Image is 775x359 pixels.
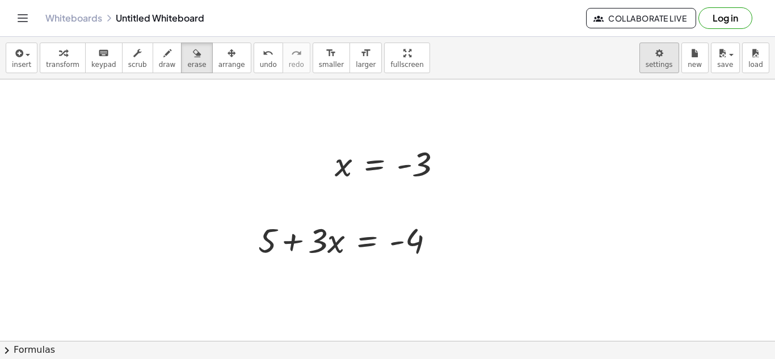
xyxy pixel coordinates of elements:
button: arrange [212,43,251,73]
span: erase [187,61,206,69]
span: undo [260,61,277,69]
i: format_size [360,47,371,60]
button: transform [40,43,86,73]
span: load [748,61,763,69]
button: erase [181,43,212,73]
button: redoredo [283,43,310,73]
button: insert [6,43,37,73]
i: format_size [326,47,336,60]
span: arrange [218,61,245,69]
button: new [681,43,709,73]
button: save [711,43,740,73]
button: undoundo [254,43,283,73]
span: Collaborate Live [596,13,686,23]
span: fullscreen [390,61,423,69]
button: format_sizelarger [349,43,382,73]
span: save [717,61,733,69]
span: draw [159,61,176,69]
button: Log in [698,7,752,29]
i: keyboard [98,47,109,60]
a: Whiteboards [45,12,102,24]
button: settings [639,43,679,73]
button: load [742,43,769,73]
span: scrub [128,61,147,69]
button: Toggle navigation [14,9,32,27]
span: transform [46,61,79,69]
i: redo [291,47,302,60]
button: scrub [122,43,153,73]
i: undo [263,47,273,60]
span: insert [12,61,31,69]
button: Collaborate Live [586,8,696,28]
span: larger [356,61,376,69]
button: keyboardkeypad [85,43,123,73]
span: new [688,61,702,69]
span: keypad [91,61,116,69]
span: redo [289,61,304,69]
button: draw [153,43,182,73]
span: settings [646,61,673,69]
button: format_sizesmaller [313,43,350,73]
button: fullscreen [384,43,429,73]
span: smaller [319,61,344,69]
